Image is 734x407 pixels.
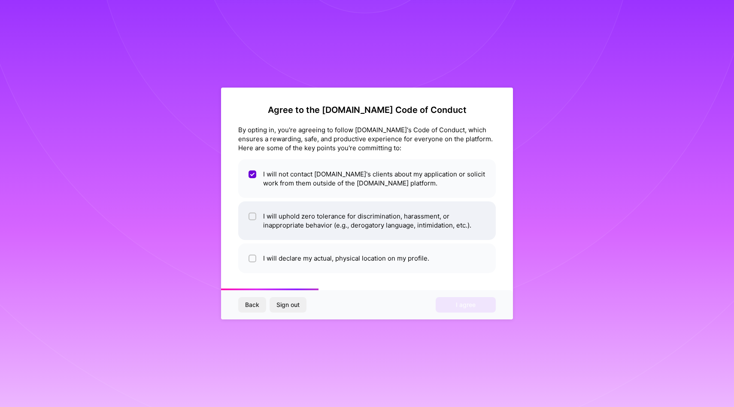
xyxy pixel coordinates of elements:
li: I will declare my actual, physical location on my profile. [238,243,496,273]
span: Back [245,301,259,309]
button: Back [238,297,266,313]
span: Sign out [276,301,300,309]
h2: Agree to the [DOMAIN_NAME] Code of Conduct [238,105,496,115]
li: I will uphold zero tolerance for discrimination, harassment, or inappropriate behavior (e.g., der... [238,201,496,240]
div: By opting in, you're agreeing to follow [DOMAIN_NAME]'s Code of Conduct, which ensures a rewardin... [238,125,496,152]
button: Sign out [270,297,306,313]
li: I will not contact [DOMAIN_NAME]'s clients about my application or solicit work from them outside... [238,159,496,198]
